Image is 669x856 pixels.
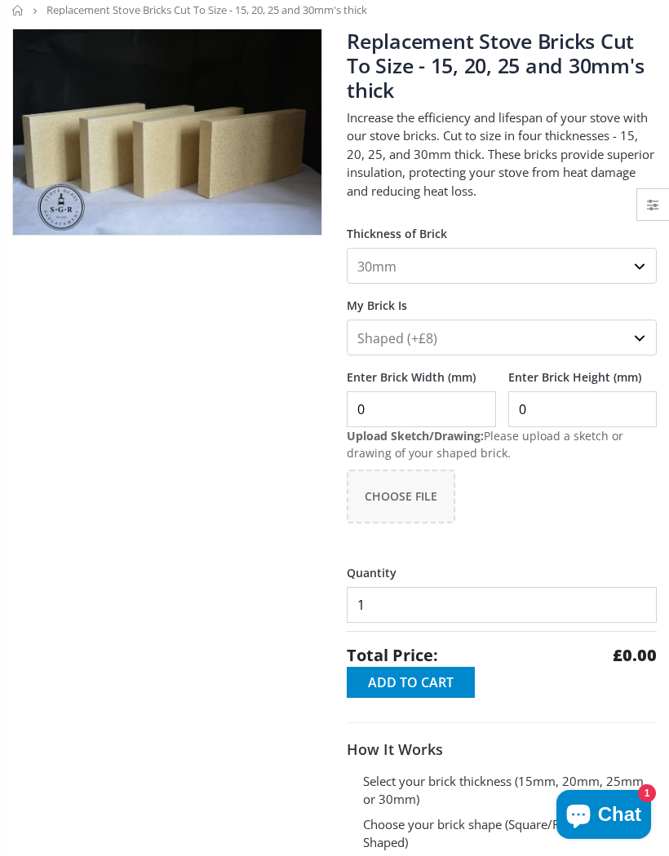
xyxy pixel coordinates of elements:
[552,790,656,843] inbox-online-store-chat: Shopify online store chat
[347,355,496,385] label: Enter Brick Width (mm)
[368,673,454,691] span: Add to Cart
[347,644,438,667] span: Total Price:
[363,815,657,852] li: Choose your brick shape (Square/Rectangular or Shaped)
[613,644,657,667] strong: £0.00
[347,470,455,523] button: Choose File
[347,739,657,759] h3: How It Works
[13,29,321,235] img: 4_fire_bricks_1aa33a0b-dc7a-4843-b288-55f1aa0e36c3_800x_crop_center.jpeg
[347,108,657,201] p: Increase the efficiency and lifespan of your stove with our stove bricks. Cut to size in four thi...
[47,2,367,17] span: Replacement Stove Bricks Cut To Size - 15, 20, 25 and 30mm's thick
[347,212,657,241] label: Thickness of Brick
[347,428,484,443] strong: Upload Sketch/Drawing:
[347,551,657,580] label: Quantity
[363,772,657,809] li: Select your brick thickness (15mm, 20mm, 25mm, or 30mm)
[508,355,658,385] label: Enter Brick Height (mm)
[347,667,475,698] button: Add to Cart
[365,488,437,504] span: Choose File
[347,284,657,313] label: My Brick Is
[12,5,24,15] a: Home
[347,427,657,461] p: Please upload a sketch or drawing of your shaped brick.
[347,27,644,104] a: Replacement Stove Bricks Cut To Size - 15, 20, 25 and 30mm's thick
